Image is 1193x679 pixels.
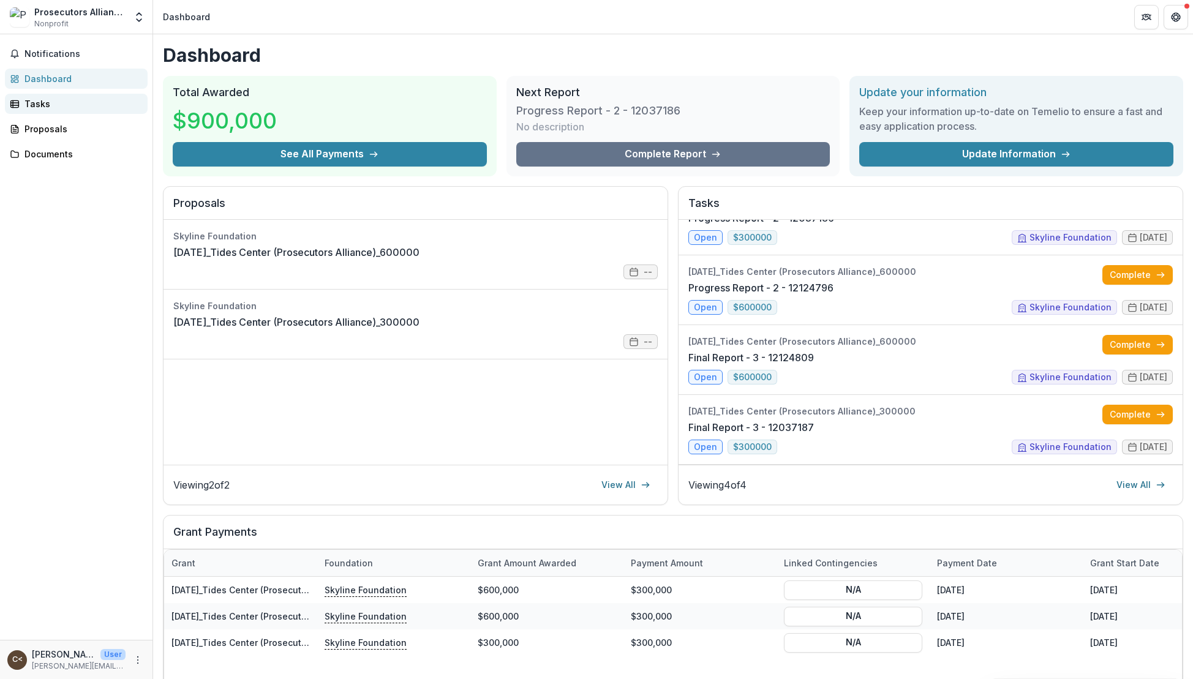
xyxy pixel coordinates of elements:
h2: Next Report [516,86,830,99]
span: Notifications [24,49,143,59]
div: [DATE] [930,577,1083,603]
div: Payment Amount [623,557,710,569]
p: Skyline Foundation [325,609,407,623]
button: N/A [784,580,922,599]
div: Grant amount awarded [470,550,623,576]
a: View All [594,475,658,495]
h2: Proposals [173,197,658,220]
button: More [130,653,145,667]
div: Payment date [930,550,1083,576]
span: Nonprofit [34,18,69,29]
a: Final Report - 3 - 12037187 [688,420,814,435]
div: Dashboard [24,72,138,85]
div: Grant [164,550,317,576]
button: Notifications [5,44,148,64]
p: User [100,649,126,660]
img: Prosecutors Alliance (a project of Tides Center) [10,7,29,27]
a: Progress Report - 2 - 12037186 [688,211,834,225]
div: Cristine Soto DeBerry <cristine@prosecutorsalliance.org> [12,656,23,664]
a: [DATE]_Tides Center (Prosecutors Alliance)_600000 [171,585,391,595]
div: Foundation [317,550,470,576]
p: Viewing 2 of 2 [173,478,230,492]
button: Partners [1134,5,1159,29]
p: Skyline Foundation [325,583,407,596]
a: [DATE]_Tides Center (Prosecutors Alliance)_600000 [171,611,391,621]
a: Progress Report - 2 - 12124796 [688,280,834,295]
div: Payment date [930,557,1004,569]
div: $600,000 [470,603,623,629]
h3: $900,000 [173,104,277,137]
a: Documents [5,144,148,164]
h3: Keep your information up-to-date on Temelio to ensure a fast and easy application process. [859,104,1173,133]
button: Get Help [1164,5,1188,29]
h3: Progress Report - 2 - 12037186 [516,104,680,118]
button: N/A [784,632,922,652]
a: Complete [1102,265,1173,285]
a: Tasks [5,94,148,114]
div: $300,000 [623,629,777,656]
a: Proposals [5,119,148,139]
h2: Grant Payments [173,525,1173,549]
div: Linked Contingencies [777,550,930,576]
button: See All Payments [173,142,487,167]
div: $300,000 [623,577,777,603]
div: Foundation [317,557,380,569]
a: [DATE]_Tides Center (Prosecutors Alliance)_300000 [173,315,420,329]
h2: Update your information [859,86,1173,99]
div: [DATE] [930,603,1083,629]
a: Final Report - 3 - 12124809 [688,350,814,365]
div: $300,000 [470,629,623,656]
a: View All [1109,475,1173,495]
a: [DATE]_Tides Center (Prosecutors Alliance)_300000 [171,637,391,648]
nav: breadcrumb [158,8,215,26]
h2: Total Awarded [173,86,487,99]
div: Grant amount awarded [470,557,584,569]
h2: Tasks [688,197,1173,220]
div: Proposals [24,122,138,135]
div: $600,000 [470,577,623,603]
a: Dashboard [5,69,148,89]
div: Documents [24,148,138,160]
div: Dashboard [163,10,210,23]
h1: Dashboard [163,44,1183,66]
p: Viewing 4 of 4 [688,478,747,492]
p: Skyline Foundation [325,636,407,649]
a: Update Information [859,142,1173,167]
div: Grant [164,557,203,569]
div: Tasks [24,97,138,110]
div: Grant start date [1083,557,1167,569]
p: No description [516,119,584,134]
div: Payment Amount [623,550,777,576]
a: [DATE]_Tides Center (Prosecutors Alliance)_600000 [173,245,420,260]
button: N/A [784,606,922,626]
p: [PERSON_NAME][EMAIL_ADDRESS][DOMAIN_NAME] [32,661,126,672]
a: Complete Report [516,142,830,167]
a: Complete [1102,405,1173,424]
div: Linked Contingencies [777,557,885,569]
p: [PERSON_NAME] <[PERSON_NAME][EMAIL_ADDRESS][DOMAIN_NAME]> [32,648,96,661]
a: Complete [1102,335,1173,355]
div: $300,000 [623,603,777,629]
div: Prosecutors Alliance (a project of Tides Center) [34,6,126,18]
div: [DATE] [930,629,1083,656]
button: Open entity switcher [130,5,148,29]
